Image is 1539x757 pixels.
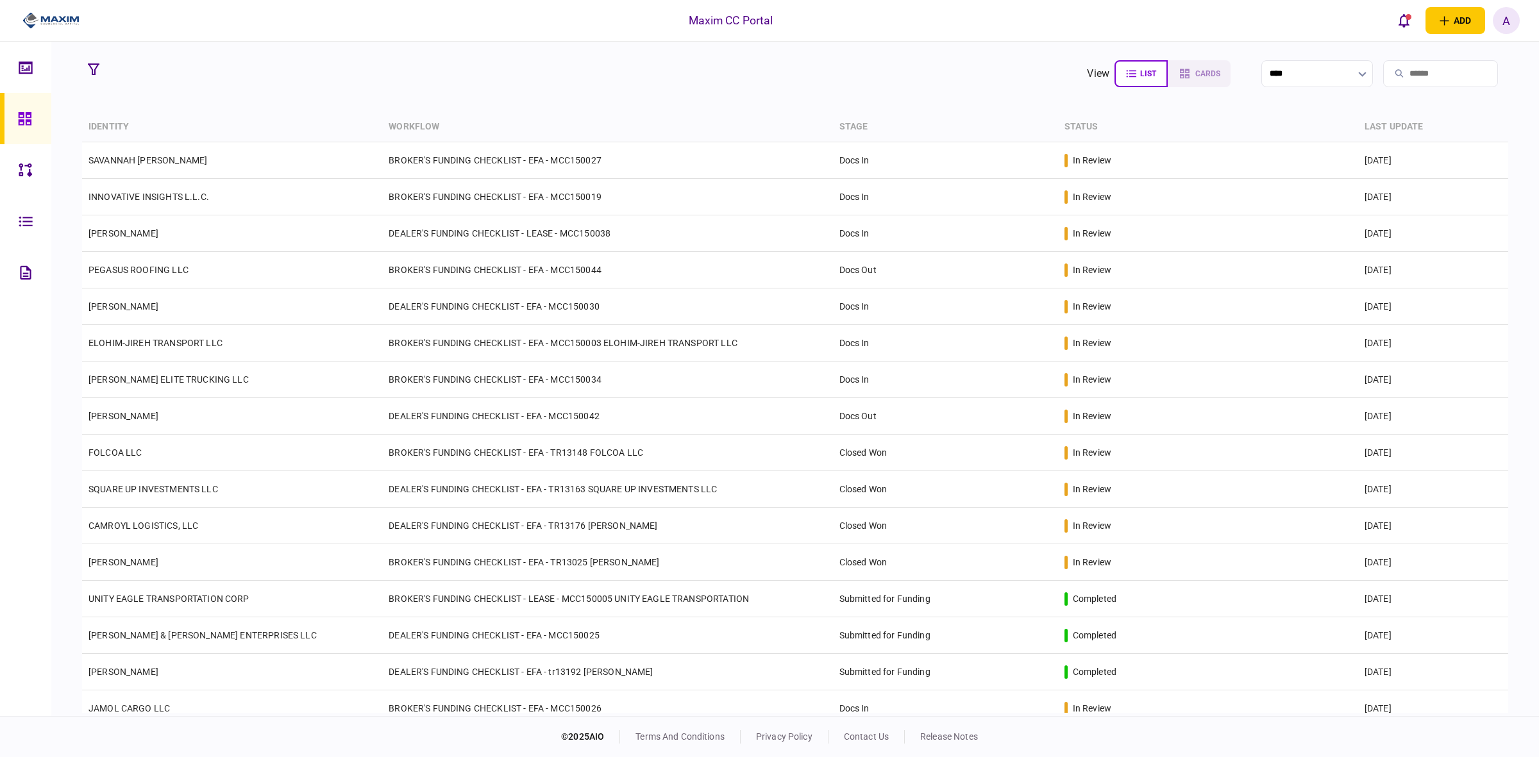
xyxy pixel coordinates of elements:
[382,617,832,654] td: DEALER'S FUNDING CHECKLIST - EFA - MCC150025
[88,667,158,677] a: [PERSON_NAME]
[1073,373,1111,386] div: in review
[1087,66,1109,81] div: view
[1358,617,1508,654] td: [DATE]
[382,288,832,325] td: DEALER'S FUNDING CHECKLIST - EFA - MCC150030
[1358,398,1508,435] td: [DATE]
[1358,215,1508,252] td: [DATE]
[920,731,978,742] a: release notes
[833,617,1058,654] td: Submitted for Funding
[1168,60,1231,87] button: cards
[833,215,1058,252] td: Docs In
[1073,519,1111,532] div: in review
[382,179,832,215] td: BROKER'S FUNDING CHECKLIST - EFA - MCC150019
[382,252,832,288] td: BROKER'S FUNDING CHECKLIST - EFA - MCC150044
[844,731,889,742] a: contact us
[833,362,1058,398] td: Docs In
[833,252,1058,288] td: Docs Out
[1391,7,1418,34] button: open notifications list
[1358,471,1508,508] td: [DATE]
[88,484,218,494] a: SQUARE UP INVESTMENTS LLC
[1195,69,1220,78] span: cards
[1358,325,1508,362] td: [DATE]
[1073,665,1116,678] div: completed
[756,731,812,742] a: privacy policy
[82,112,382,142] th: identity
[88,594,249,604] a: UNITY EAGLE TRANSPORTATION CORP
[88,192,209,202] a: INNOVATIVE INSIGHTS L.L.C.
[1425,7,1485,34] button: open adding identity options
[1073,592,1116,605] div: completed
[382,362,832,398] td: BROKER'S FUNDING CHECKLIST - EFA - MCC150034
[1073,190,1111,203] div: in review
[382,435,832,471] td: BROKER'S FUNDING CHECKLIST - EFA - TR13148 FOLCOA LLC
[833,581,1058,617] td: Submitted for Funding
[833,471,1058,508] td: Closed Won
[382,215,832,252] td: DEALER'S FUNDING CHECKLIST - LEASE - MCC150038
[1073,556,1111,569] div: in review
[1358,508,1508,544] td: [DATE]
[1358,142,1508,179] td: [DATE]
[1073,483,1111,495] div: in review
[88,155,207,165] a: SAVANNAH [PERSON_NAME]
[833,398,1058,435] td: Docs Out
[833,544,1058,581] td: Closed Won
[382,690,832,727] td: BROKER'S FUNDING CHECKLIST - EFA - MCC150026
[382,544,832,581] td: BROKER'S FUNDING CHECKLIST - EFA - TR13025 [PERSON_NAME]
[1073,446,1111,459] div: in review
[833,288,1058,325] td: Docs In
[382,112,832,142] th: workflow
[382,325,832,362] td: BROKER'S FUNDING CHECKLIST - EFA - MCC150003 ELOHIM-JIREH TRANSPORT LLC
[88,228,158,238] a: [PERSON_NAME]
[88,520,198,531] a: CAMROYL LOGISTICS, LLC
[833,325,1058,362] td: Docs In
[1358,544,1508,581] td: [DATE]
[1358,362,1508,398] td: [DATE]
[1073,300,1111,313] div: in review
[561,730,620,744] div: © 2025 AIO
[1140,69,1156,78] span: list
[1358,654,1508,690] td: [DATE]
[88,411,158,421] a: [PERSON_NAME]
[1358,435,1508,471] td: [DATE]
[833,435,1058,471] td: Closed Won
[833,654,1058,690] td: Submitted for Funding
[833,508,1058,544] td: Closed Won
[88,447,142,458] a: FOLCOA LLC
[22,11,80,30] img: client company logo
[1058,112,1358,142] th: status
[88,338,223,348] a: ELOHIM-JIREH TRANSPORT LLC
[1073,154,1111,167] div: in review
[1358,179,1508,215] td: [DATE]
[88,703,170,713] a: JAMOL CARGO LLC
[1358,252,1508,288] td: [DATE]
[1073,410,1111,422] div: in review
[1073,337,1111,349] div: in review
[1114,60,1168,87] button: list
[382,142,832,179] td: BROKER'S FUNDING CHECKLIST - EFA - MCC150027
[833,690,1058,727] td: Docs In
[88,265,189,275] a: PEGASUS ROOFING LLC
[1073,227,1111,240] div: in review
[382,581,832,617] td: BROKER'S FUNDING CHECKLIST - LEASE - MCC150005 UNITY EAGLE TRANSPORTATION
[382,471,832,508] td: DEALER'S FUNDING CHECKLIST - EFA - TR13163 SQUARE UP INVESTMENTS LLC
[689,12,773,29] div: Maxim CC Portal
[1358,690,1508,727] td: [DATE]
[1358,581,1508,617] td: [DATE]
[1493,7,1520,34] button: A
[382,398,832,435] td: DEALER'S FUNDING CHECKLIST - EFA - MCC150042
[382,654,832,690] td: DEALER'S FUNDING CHECKLIST - EFA - tr13192 [PERSON_NAME]
[88,301,158,312] a: [PERSON_NAME]
[635,731,725,742] a: terms and conditions
[88,630,317,640] a: [PERSON_NAME] & [PERSON_NAME] ENTERPRISES LLC
[88,374,249,385] a: [PERSON_NAME] ELITE TRUCKING LLC
[833,179,1058,215] td: Docs In
[1358,112,1508,142] th: last update
[88,557,158,567] a: [PERSON_NAME]
[833,112,1058,142] th: stage
[1073,702,1111,715] div: in review
[1358,288,1508,325] td: [DATE]
[1073,263,1111,276] div: in review
[1073,629,1116,642] div: completed
[833,142,1058,179] td: Docs In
